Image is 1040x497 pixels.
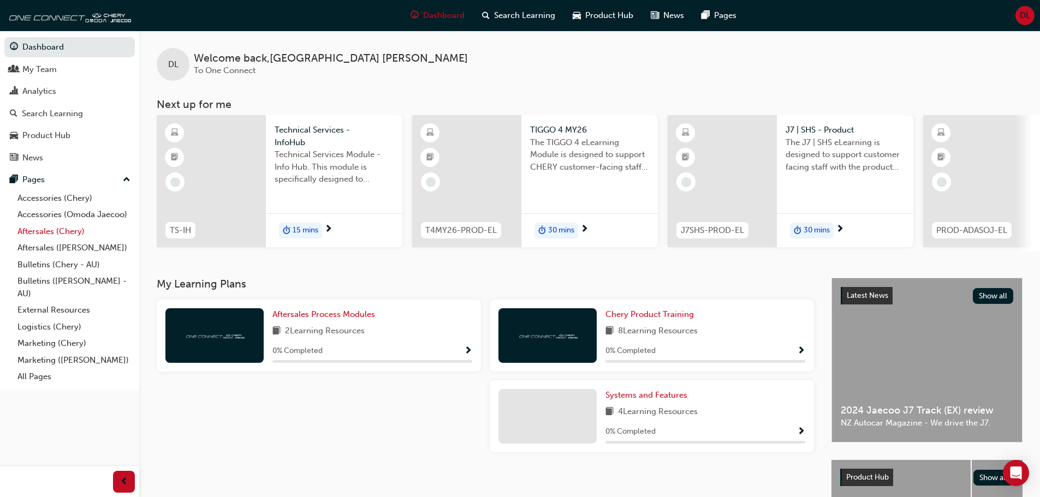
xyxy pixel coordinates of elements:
[194,65,255,75] span: To One Connect
[324,225,332,235] span: next-icon
[285,325,365,338] span: 2 Learning Resources
[157,115,402,247] a: TS-IHTechnical Services - InfoHubTechnical Services Module - Info Hub. This module is specificall...
[275,124,394,148] span: Technical Services - InfoHub
[482,9,490,22] span: search-icon
[794,224,801,238] span: duration-icon
[651,9,659,22] span: news-icon
[1020,9,1030,22] span: DL
[426,126,434,140] span: learningResourceType_ELEARNING-icon
[464,344,472,358] button: Show Progress
[530,136,649,173] span: The TIGGO 4 eLearning Module is designed to support CHERY customer-facing staff with the product ...
[170,177,180,187] span: learningRecordVerb_NONE-icon
[693,4,745,27] a: pages-iconPages
[702,9,710,22] span: pages-icon
[973,288,1014,304] button: Show all
[797,425,805,439] button: Show Progress
[846,472,889,482] span: Product Hub
[13,319,135,336] a: Logistics (Chery)
[10,43,18,52] span: guage-icon
[22,107,83,120] div: Search Learning
[618,405,698,419] span: 4 Learning Resources
[10,109,17,119] span: search-icon
[4,148,135,168] a: News
[605,345,656,357] span: 0 % Completed
[573,9,581,22] span: car-icon
[194,52,468,65] span: Welcome back , [GEOGRAPHIC_DATA] [PERSON_NAME]
[797,427,805,437] span: Show Progress
[797,344,805,358] button: Show Progress
[10,65,18,75] span: people-icon
[473,4,564,27] a: search-iconSearch Learning
[937,151,945,165] span: booktick-icon
[530,124,649,136] span: TIGGO 4 MY26
[1003,460,1029,486] div: Open Intercom Messenger
[605,325,614,338] span: book-icon
[937,126,945,140] span: learningResourceType_ELEARNING-icon
[171,151,179,165] span: booktick-icon
[13,302,135,319] a: External Resources
[293,224,318,237] span: 15 mins
[836,225,844,235] span: next-icon
[668,115,913,247] a: J7SHS-PROD-ELJ7 | SHS - ProductThe J7 | SHS eLearning is designed to support customer facing staf...
[13,335,135,352] a: Marketing (Chery)
[605,389,692,402] a: Systems and Features
[464,346,472,356] span: Show Progress
[272,345,323,357] span: 0 % Completed
[22,173,45,186] div: Pages
[426,151,434,165] span: booktick-icon
[714,9,736,22] span: Pages
[171,126,179,140] span: learningResourceType_ELEARNING-icon
[411,9,419,22] span: guage-icon
[272,308,379,321] a: Aftersales Process Modules
[936,224,1007,237] span: PROD-ADASOJ-EL
[412,115,658,247] a: T4MY26-PROD-ELTIGGO 4 MY26The TIGGO 4 eLearning Module is designed to support CHERY customer-faci...
[4,37,135,57] a: Dashboard
[185,330,245,340] img: oneconnect
[605,426,656,438] span: 0 % Completed
[13,190,135,207] a: Accessories (Chery)
[642,4,693,27] a: news-iconNews
[841,417,1013,429] span: NZ Autocar Magazine - We drive the J7.
[4,125,135,146] a: Product Hub
[682,151,690,165] span: booktick-icon
[10,175,18,185] span: pages-icon
[13,368,135,385] a: All Pages
[13,352,135,369] a: Marketing ([PERSON_NAME])
[797,346,805,356] span: Show Progress
[1015,6,1035,25] button: DL
[605,390,687,400] span: Systems and Features
[605,308,698,321] a: Chery Product Training
[426,177,436,187] span: learningRecordVerb_NONE-icon
[786,136,905,173] span: The J7 | SHS eLearning is designed to support customer facing staff with the product and sales in...
[605,405,614,419] span: book-icon
[494,9,555,22] span: Search Learning
[22,129,70,142] div: Product Hub
[518,330,578,340] img: oneconnect
[168,58,179,71] span: DL
[548,224,574,237] span: 30 mins
[564,4,642,27] a: car-iconProduct Hub
[804,224,830,237] span: 30 mins
[841,287,1013,304] a: Latest NewsShow all
[272,325,281,338] span: book-icon
[402,4,473,27] a: guage-iconDashboard
[22,85,56,98] div: Analytics
[841,404,1013,417] span: 2024 Jaecoo J7 Track (EX) review
[5,4,131,26] a: oneconnect
[4,170,135,190] button: Pages
[22,63,57,76] div: My Team
[847,291,888,300] span: Latest News
[831,278,1023,442] a: Latest NewsShow all2024 Jaecoo J7 Track (EX) reviewNZ Autocar Magazine - We drive the J7.
[4,104,135,124] a: Search Learning
[275,148,394,185] span: Technical Services Module - Info Hub. This module is specifically designed to address the require...
[13,223,135,240] a: Aftersales (Chery)
[283,224,290,238] span: duration-icon
[22,152,43,164] div: News
[13,273,135,302] a: Bulletins ([PERSON_NAME] - AU)
[681,177,691,187] span: learningRecordVerb_NONE-icon
[272,309,375,319] span: Aftersales Process Modules
[538,224,546,238] span: duration-icon
[840,469,1014,486] a: Product HubShow all
[10,153,18,163] span: news-icon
